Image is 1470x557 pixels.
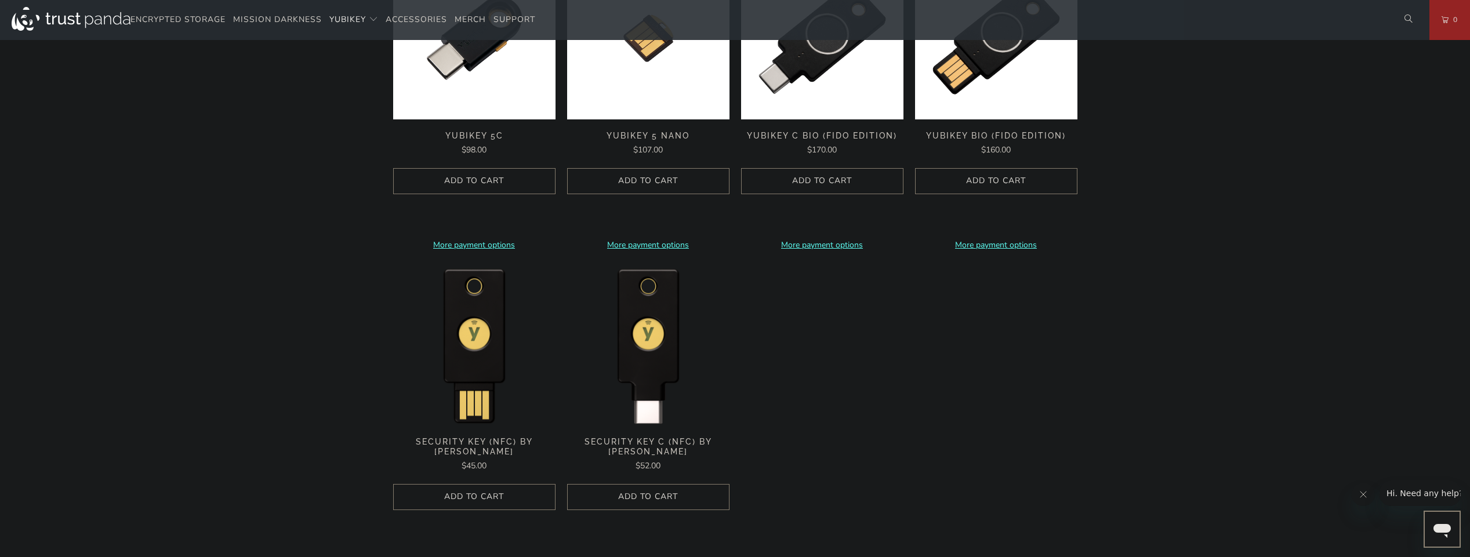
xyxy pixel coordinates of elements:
[393,437,556,457] span: Security Key (NFC) by [PERSON_NAME]
[915,131,1077,141] span: YubiKey Bio (FIDO Edition)
[741,131,903,141] span: YubiKey C Bio (FIDO Edition)
[386,14,447,25] span: Accessories
[981,144,1011,155] span: $160.00
[915,168,1077,194] button: Add to Cart
[567,263,729,425] a: Security Key C (NFC) by Yubico - Trust Panda Security Key C (NFC) by Yubico - Trust Panda
[741,131,903,156] a: YubiKey C Bio (FIDO Edition) $170.00
[753,176,891,186] span: Add to Cart
[233,6,322,34] a: Mission Darkness
[915,131,1077,156] a: YubiKey Bio (FIDO Edition) $160.00
[393,437,556,472] a: Security Key (NFC) by [PERSON_NAME] $45.00
[1449,13,1458,26] span: 0
[567,263,729,425] img: Security Key C (NFC) by Yubico - Trust Panda
[7,8,84,17] span: Hi. Need any help?
[462,144,487,155] span: $98.00
[1424,511,1461,548] iframe: Button to launch messaging window
[329,6,378,34] summary: YubiKey
[567,131,729,141] span: YubiKey 5 Nano
[393,263,556,425] a: Security Key (NFC) by Yubico - Trust Panda Security Key (NFC) by Yubico - Trust Panda
[233,14,322,25] span: Mission Darkness
[633,144,663,155] span: $107.00
[567,437,729,472] a: Security Key C (NFC) by [PERSON_NAME] $52.00
[927,176,1065,186] span: Add to Cart
[393,131,556,141] span: YubiKey 5C
[579,176,717,186] span: Add to Cart
[455,6,486,34] a: Merch
[393,131,556,156] a: YubiKey 5C $98.00
[567,239,729,252] a: More payment options
[493,6,535,34] a: Support
[393,239,556,252] a: More payment options
[915,239,1077,252] a: More payment options
[579,492,717,502] span: Add to Cart
[393,168,556,194] button: Add to Cart
[462,460,487,471] span: $45.00
[130,14,226,25] span: Encrypted Storage
[567,131,729,156] a: YubiKey 5 Nano $107.00
[567,484,729,510] button: Add to Cart
[393,484,556,510] button: Add to Cart
[1380,480,1461,506] iframe: Message from company
[567,168,729,194] button: Add to Cart
[12,7,130,31] img: Trust Panda Australia
[386,6,447,34] a: Accessories
[405,176,543,186] span: Add to Cart
[493,14,535,25] span: Support
[741,239,903,252] a: More payment options
[455,14,486,25] span: Merch
[393,263,556,425] img: Security Key (NFC) by Yubico - Trust Panda
[329,14,366,25] span: YubiKey
[405,492,543,502] span: Add to Cart
[130,6,226,34] a: Encrypted Storage
[130,6,535,34] nav: Translation missing: en.navigation.header.main_nav
[741,168,903,194] button: Add to Cart
[636,460,660,471] span: $52.00
[1352,483,1375,506] iframe: Close message
[567,437,729,457] span: Security Key C (NFC) by [PERSON_NAME]
[807,144,837,155] span: $170.00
